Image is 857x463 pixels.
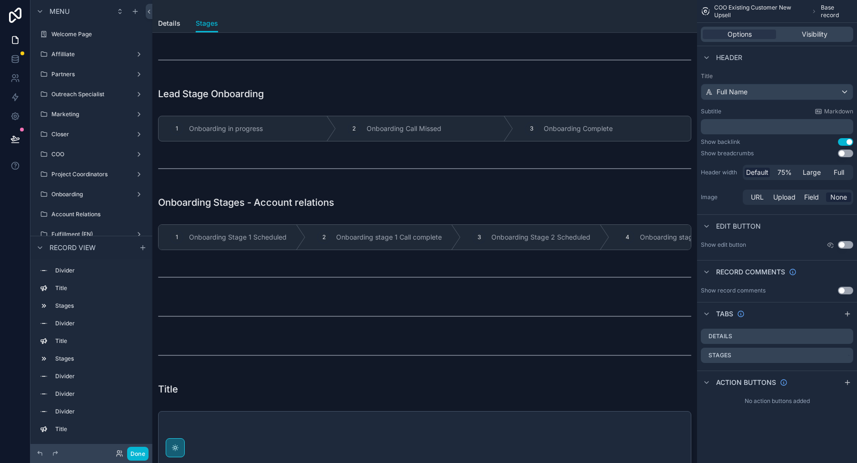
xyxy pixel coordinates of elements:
[834,168,844,177] span: Full
[51,70,131,78] label: Partners
[55,372,143,380] label: Divider
[30,259,152,444] div: scrollable content
[36,87,147,102] a: Outreach Specialist
[36,147,147,162] a: COO
[697,393,857,409] div: No action buttons added
[50,7,70,16] span: Menu
[727,30,752,39] span: Options
[714,4,807,19] span: COO Existing Customer New Upsell
[701,84,853,100] button: Full Name
[51,131,131,138] label: Closer
[196,15,218,33] a: Stages
[701,241,746,249] label: Show edit button
[708,352,731,359] label: Stages
[158,19,180,28] span: Details
[716,53,742,62] span: Header
[701,72,853,80] label: Title
[36,227,147,242] a: Fulfillment (EN)
[51,111,131,118] label: Marketing
[36,67,147,82] a: Partners
[51,231,131,238] label: Fulfillment (EN)
[708,332,732,340] label: Details
[51,30,145,38] label: Welcome Page
[701,287,766,294] div: Show record comments
[804,192,819,202] span: Field
[55,443,143,451] label: Stages
[55,320,143,327] label: Divider
[51,171,131,178] label: Project Coordinators
[701,169,739,176] label: Header width
[55,337,143,345] label: Title
[36,167,147,182] a: Project Coordinators
[36,107,147,122] a: Marketing
[751,192,764,202] span: URL
[701,119,853,134] div: scrollable content
[55,390,143,398] label: Divider
[51,211,145,218] label: Account Relations
[716,267,785,277] span: Record comments
[701,150,754,157] div: Show breadcrumbs
[821,4,853,19] span: Base record
[716,221,761,231] span: Edit button
[701,108,721,115] label: Subtitle
[803,168,821,177] span: Large
[36,127,147,142] a: Closer
[824,108,853,115] span: Markdown
[51,91,131,98] label: Outreach Specialist
[196,19,218,28] span: Stages
[55,267,143,274] label: Divider
[36,207,147,222] a: Account Relations
[55,302,143,310] label: Stages
[830,192,847,202] span: None
[51,50,131,58] label: Affilliate
[36,187,147,202] a: Onboarding
[802,30,827,39] span: Visibility
[36,47,147,62] a: Affilliate
[55,425,143,433] label: Title
[716,309,733,319] span: Tabs
[746,168,768,177] span: Default
[55,284,143,292] label: Title
[716,378,776,387] span: Action buttons
[158,15,180,34] a: Details
[717,87,747,97] span: Full Name
[777,168,792,177] span: 75%
[773,192,796,202] span: Upload
[51,151,131,158] label: COO
[36,27,147,42] a: Welcome Page
[55,355,143,362] label: Stages
[701,138,740,146] div: Show backlink
[50,243,96,252] span: Record view
[55,408,143,415] label: Divider
[127,447,149,461] button: Done
[815,108,853,115] a: Markdown
[51,191,131,198] label: Onboarding
[701,193,739,201] label: Image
